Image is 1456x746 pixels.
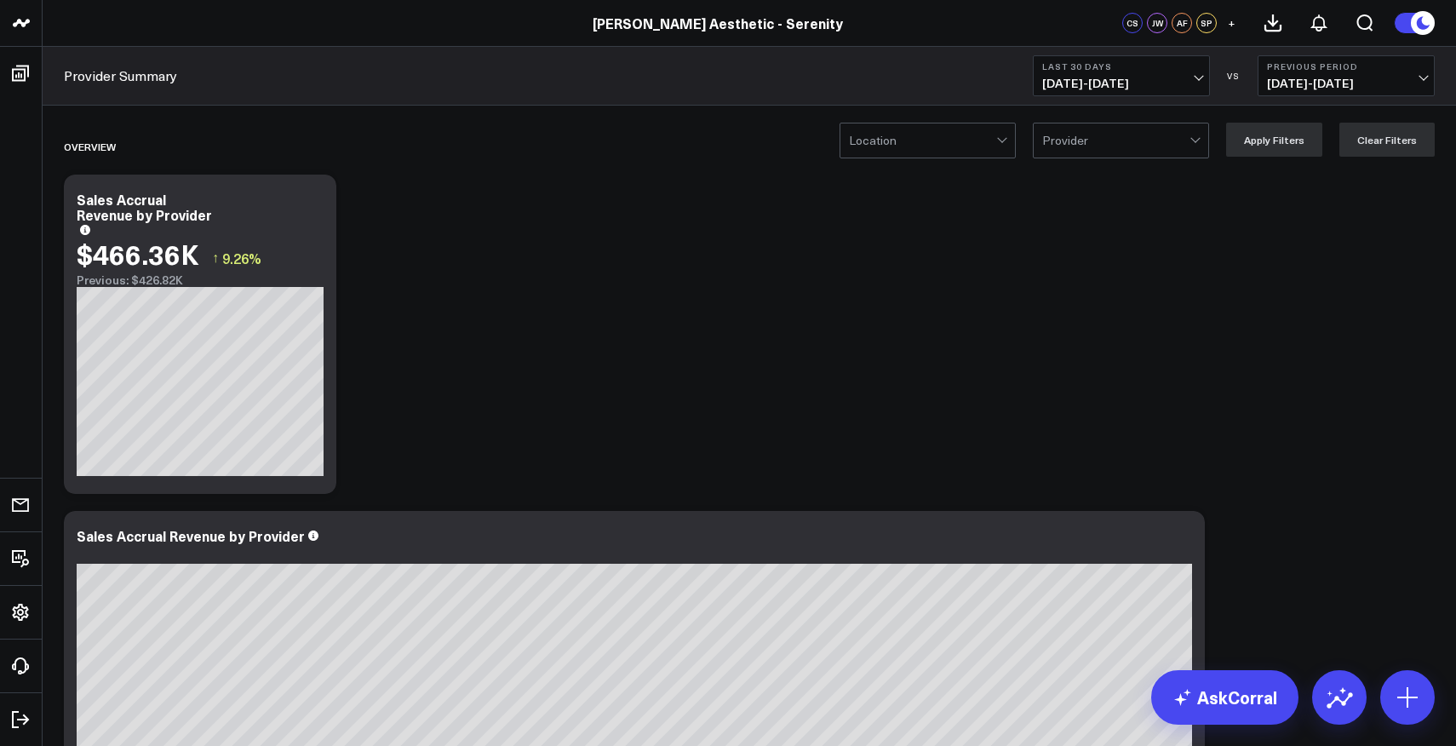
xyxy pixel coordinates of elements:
span: 9.26% [222,249,261,267]
button: + [1221,13,1241,33]
a: [PERSON_NAME] Aesthetic - Serenity [593,14,843,32]
div: Previous: $426.82K [77,273,324,287]
div: SP [1196,13,1217,33]
a: Provider Summary [64,66,177,85]
div: VS [1218,71,1249,81]
span: [DATE] - [DATE] [1267,77,1425,90]
button: Previous Period[DATE]-[DATE] [1258,55,1435,96]
b: Last 30 Days [1042,61,1201,72]
button: Last 30 Days[DATE]-[DATE] [1033,55,1210,96]
div: Sales Accrual Revenue by Provider [77,526,305,545]
button: Apply Filters [1226,123,1322,157]
div: $466.36K [77,238,199,269]
b: Previous Period [1267,61,1425,72]
div: CS [1122,13,1143,33]
button: Clear Filters [1339,123,1435,157]
span: [DATE] - [DATE] [1042,77,1201,90]
div: Overview [64,127,116,166]
span: ↑ [212,247,219,269]
div: JW [1147,13,1167,33]
div: Sales Accrual Revenue by Provider [77,190,212,224]
div: AF [1172,13,1192,33]
span: + [1228,17,1235,29]
a: AskCorral [1151,670,1298,725]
